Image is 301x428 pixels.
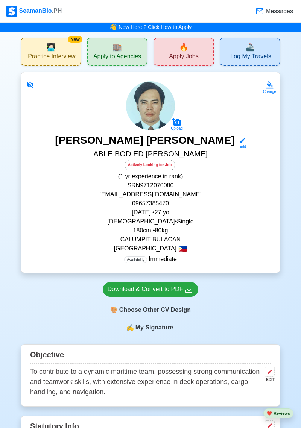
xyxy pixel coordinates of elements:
span: Practice Interview [28,53,75,62]
p: To contribute to a dynamic maritime team, possessing strong communication and teamwork skills, wi... [30,367,262,397]
span: bell [108,21,119,33]
a: New Here ? Click How to Apply [119,24,192,30]
p: [DEMOGRAPHIC_DATA] • Single [30,217,271,226]
div: Choose Other CV Design [103,303,199,317]
p: [GEOGRAPHIC_DATA] [30,244,271,253]
span: 🇵🇭 [178,245,187,252]
span: .PH [52,8,62,14]
h3: [PERSON_NAME] [PERSON_NAME] [55,134,235,149]
div: Actively Looking for Job [125,160,175,170]
span: My Signature [134,323,175,332]
div: EDIT [262,377,275,382]
p: Immediate [124,255,177,264]
span: heart [267,411,272,416]
div: Download & Convert to PDF [108,285,194,294]
span: travel [245,41,255,53]
a: Download & Convert to PDF [103,282,199,297]
p: CALUMPIT BULACAN [30,235,271,244]
span: sign [126,323,134,332]
span: Apply to Agencies [93,53,141,62]
span: new [179,41,189,53]
div: Upload [171,126,183,131]
p: 09657385470 [30,199,271,208]
div: SeamanBio [6,6,62,17]
p: 180 cm • 80 kg [30,226,271,235]
div: New [68,36,82,43]
div: Edit [236,144,246,149]
span: Apply Jobs [169,53,198,62]
span: agencies [112,41,122,53]
div: Objective [30,348,271,364]
img: Logo [6,6,17,17]
div: Change [263,89,276,94]
p: [DATE] • 27 yo [30,208,271,217]
span: paint [110,305,118,314]
span: Availability [124,256,147,263]
p: [EMAIL_ADDRESS][DOMAIN_NAME] [30,190,271,199]
span: Log My Travels [230,53,271,62]
button: heartReviews [263,408,293,419]
p: (1 yr experience in rank) [30,172,271,181]
h5: ABLE BODIED [PERSON_NAME] [30,149,271,160]
p: SRN 9712070080 [30,181,271,190]
span: Messages [264,7,293,16]
span: interview [46,41,56,53]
